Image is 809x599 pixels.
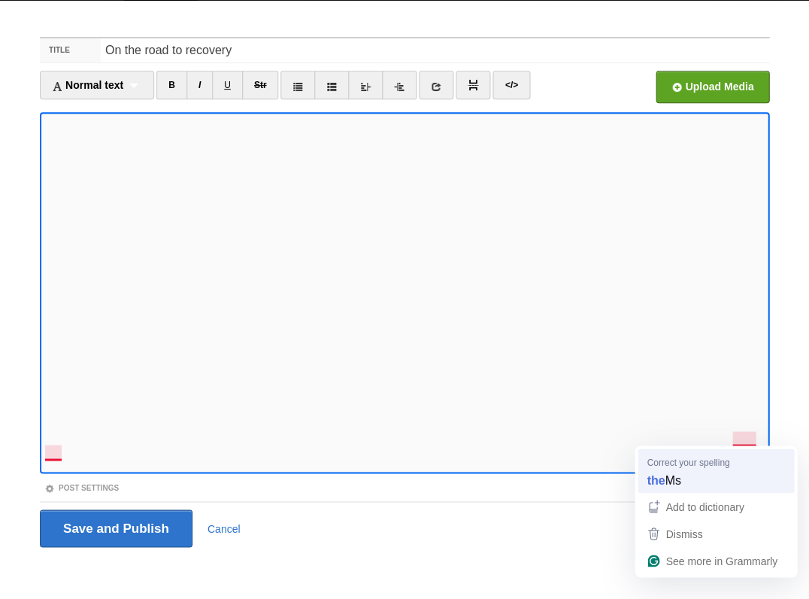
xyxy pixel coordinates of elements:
[208,522,241,534] a: Cancel
[40,509,192,547] input: Save and Publish
[242,71,279,99] a: Str
[254,80,267,90] del: Str
[40,38,101,62] label: Title
[52,79,123,91] span: Normal text
[44,483,119,491] a: Post Settings
[468,80,478,90] img: pagebreak-icon.png
[156,71,187,99] a: B
[492,71,529,99] a: </>
[212,71,243,99] a: U
[186,71,213,99] a: I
